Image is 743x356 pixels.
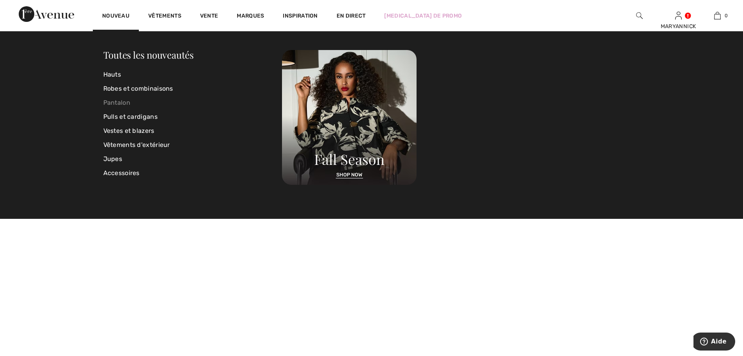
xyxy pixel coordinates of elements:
[148,13,181,21] a: Vêtements
[237,13,264,21] a: Marques
[200,13,218,19] font: Vente
[102,13,129,19] font: Nouveau
[103,71,121,78] font: Hauts
[725,13,728,18] font: 0
[337,12,366,20] a: En direct
[103,82,282,96] a: Robes et combinaisons
[337,13,366,19] font: En direct
[103,113,158,120] font: Pulls et cardigans
[103,155,122,163] font: Jupes
[675,11,682,20] img: Mes informations
[675,12,682,19] a: Se connecter
[283,13,317,19] font: Inspiration
[698,11,736,20] a: 0
[636,11,643,20] img: rechercher sur le site
[103,110,282,124] a: Pulls et cardigans
[103,48,194,61] a: Toutes les nouveautés
[200,13,218,21] a: Vente
[103,96,282,110] a: Pantalon
[384,13,462,19] font: [MEDICAL_DATA] de promo
[714,11,721,20] img: Mon sac
[103,127,154,134] font: Vestes et blazers
[384,12,462,20] a: [MEDICAL_DATA] de promo
[103,99,130,106] font: Pantalon
[103,138,282,152] a: Vêtements d'extérieur
[661,23,696,30] font: MARYANNICK
[19,6,74,22] img: 1ère Avenue
[103,85,173,92] font: Robes et combinaisons
[102,13,129,21] a: Nouveau
[282,50,417,185] img: 250825120107_a8d8ca038cac6.jpg
[148,13,181,19] font: Vêtements
[103,141,170,148] font: Vêtements d'extérieur
[693,333,735,352] iframe: Ouvre un widget où vous pouvez trouver plus d'informations
[103,68,282,82] a: Hauts
[237,13,264,19] font: Marques
[103,166,282,180] a: Accessoires
[103,152,282,166] a: Jupes
[103,124,282,138] a: Vestes et blazers
[103,169,140,177] font: Accessoires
